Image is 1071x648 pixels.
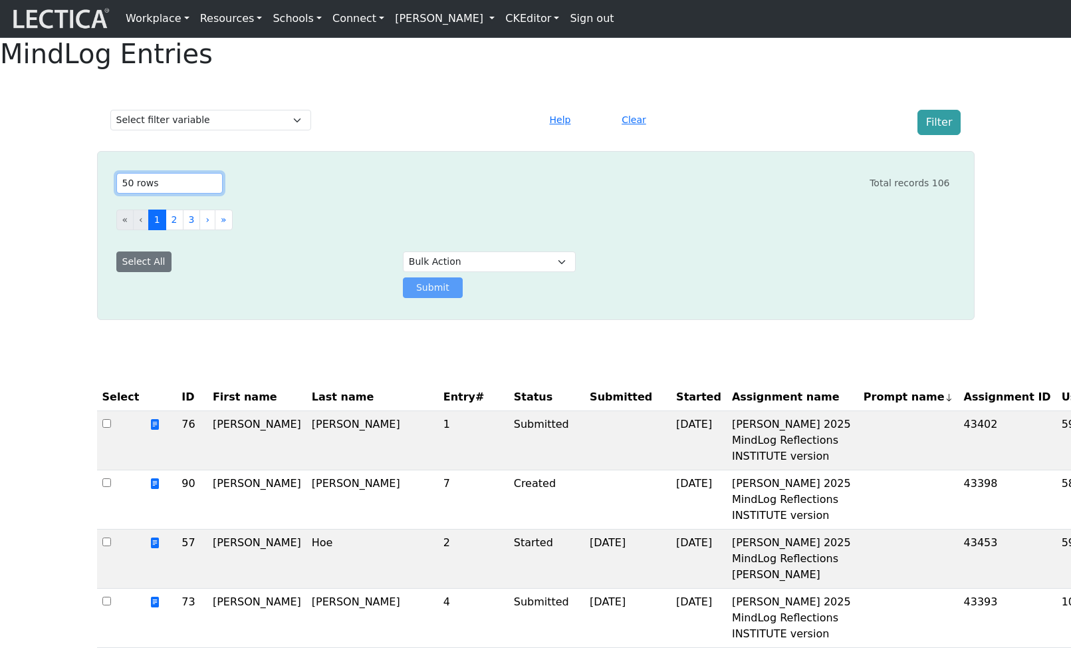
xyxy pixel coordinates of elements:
[150,478,160,490] span: view
[584,530,671,589] td: [DATE]
[306,589,438,648] td: [PERSON_NAME]
[181,389,194,405] span: ID
[438,589,509,648] td: 4
[509,589,584,648] td: Submitted
[390,5,500,32] a: [PERSON_NAME]
[671,470,727,530] td: [DATE]
[148,210,166,230] button: Go to page 1
[864,389,953,405] span: Prompt name
[166,210,183,230] button: Go to page 2
[116,210,950,230] ul: Pagination
[590,389,652,405] span: Submitted
[959,411,1056,470] td: 43402
[727,411,858,470] td: [PERSON_NAME] 2025 MindLog Reflections INSTITUTE version
[509,470,584,530] td: Created
[176,411,207,470] td: 76
[584,589,671,648] td: [DATE]
[727,470,858,530] td: [PERSON_NAME] 2025 MindLog Reflections INSTITUTE version
[207,411,306,470] td: [PERSON_NAME]
[964,389,1051,405] span: Assignment ID
[544,113,577,126] a: Help
[727,589,858,648] td: [PERSON_NAME] 2025 MindLog Reflections INSTITUTE version
[306,384,438,411] th: Last name
[509,530,584,589] td: Started
[671,589,727,648] td: [DATE]
[120,5,195,32] a: Workplace
[870,176,949,190] div: Total records 106
[616,110,652,130] button: Clear
[150,537,160,550] span: view
[564,5,619,32] a: Sign out
[176,589,207,648] td: 73
[959,589,1056,648] td: 43393
[959,530,1056,589] td: 43453
[199,210,215,230] button: Go to next page
[732,389,840,405] span: Assignment name
[509,411,584,470] td: Submitted
[97,384,145,411] th: Select
[306,470,438,530] td: [PERSON_NAME]
[213,389,277,405] span: First name
[727,530,858,589] td: [PERSON_NAME] 2025 MindLog Reflections [PERSON_NAME]
[306,530,438,589] td: Hoe
[544,110,577,130] button: Help
[500,5,564,32] a: CKEditor
[438,470,509,530] td: 7
[671,384,727,411] th: Started
[267,5,327,32] a: Schools
[306,411,438,470] td: [PERSON_NAME]
[327,5,390,32] a: Connect
[176,470,207,530] td: 90
[671,530,727,589] td: [DATE]
[207,470,306,530] td: [PERSON_NAME]
[443,389,503,405] span: Entry#
[959,470,1056,530] td: 43398
[150,596,160,609] span: view
[438,411,509,470] td: 1
[438,530,509,589] td: 2
[207,530,306,589] td: [PERSON_NAME]
[176,530,207,589] td: 57
[195,5,268,32] a: Resources
[116,251,172,272] button: Select All
[671,411,727,470] td: [DATE]
[10,6,110,31] img: lecticalive
[514,389,553,405] span: Status
[207,589,306,648] td: [PERSON_NAME]
[215,210,233,230] button: Go to last page
[917,110,961,135] button: Filter
[150,418,160,431] span: view
[183,210,201,230] button: Go to page 3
